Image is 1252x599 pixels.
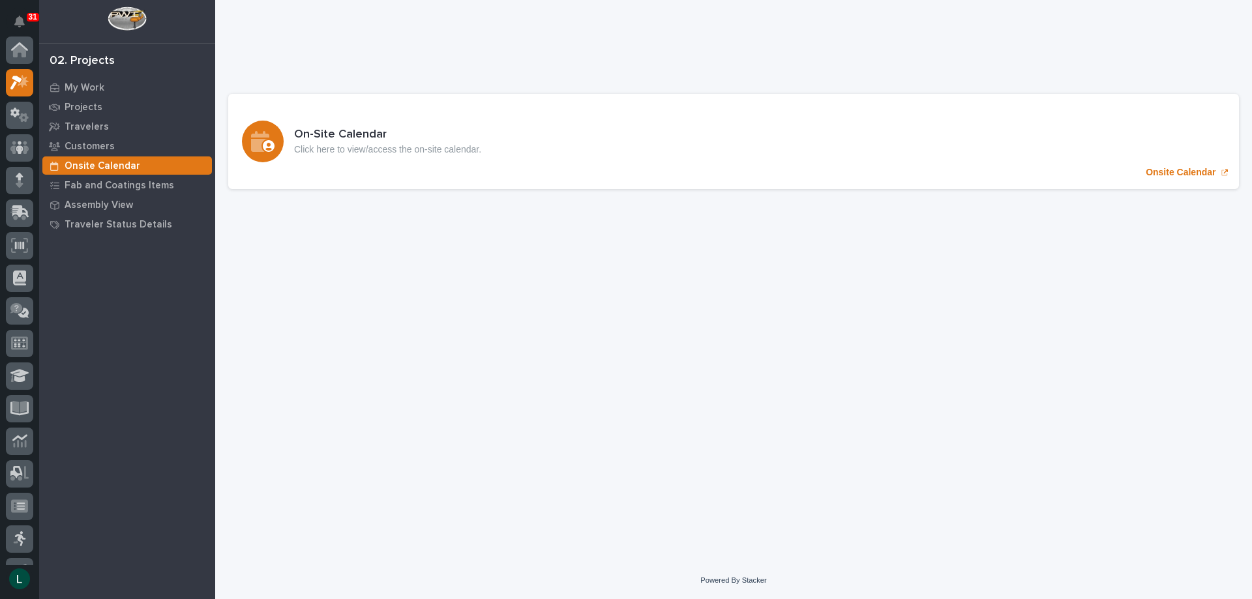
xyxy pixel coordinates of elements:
p: Onsite Calendar [65,160,140,172]
a: Onsite Calendar [228,94,1239,189]
a: Travelers [39,117,215,136]
a: Projects [39,97,215,117]
button: Notifications [6,8,33,35]
a: My Work [39,78,215,97]
button: users-avatar [6,565,33,592]
p: Customers [65,141,115,153]
a: Assembly View [39,195,215,214]
a: Customers [39,136,215,156]
div: 02. Projects [50,54,115,68]
p: Onsite Calendar [1146,167,1215,178]
a: Traveler Status Details [39,214,215,234]
p: My Work [65,82,104,94]
a: Fab and Coatings Items [39,175,215,195]
a: Onsite Calendar [39,156,215,175]
div: Notifications31 [16,16,33,37]
p: Projects [65,102,102,113]
p: Travelers [65,121,109,133]
a: Powered By Stacker [700,576,766,584]
h3: On-Site Calendar [294,128,481,142]
p: Click here to view/access the on-site calendar. [294,144,481,155]
img: Workspace Logo [108,7,146,31]
p: Fab and Coatings Items [65,180,174,192]
p: Traveler Status Details [65,219,172,231]
p: 31 [29,12,37,22]
p: Assembly View [65,199,133,211]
